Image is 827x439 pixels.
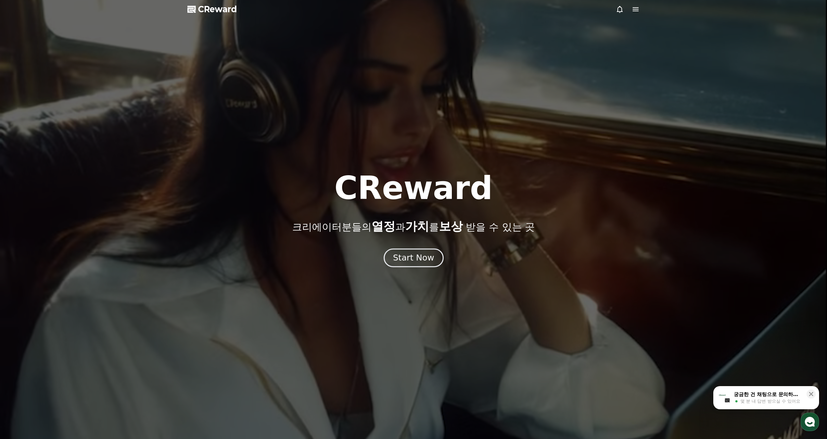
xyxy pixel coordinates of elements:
button: Start Now [383,249,443,267]
span: 대화 [60,220,68,225]
span: 가치 [405,219,429,233]
span: 열정 [372,219,395,233]
h1: CReward [334,172,492,204]
a: CReward [187,4,237,15]
p: 크리에이터분들의 과 를 받을 수 있는 곳 [292,220,535,233]
a: Start Now [385,256,442,262]
a: 대화 [44,210,85,226]
a: 홈 [2,210,44,226]
span: 보상 [439,219,463,233]
div: Start Now [393,252,434,263]
span: CReward [198,4,237,15]
a: 설정 [85,210,127,226]
span: 설정 [102,219,110,225]
span: 홈 [21,219,25,225]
